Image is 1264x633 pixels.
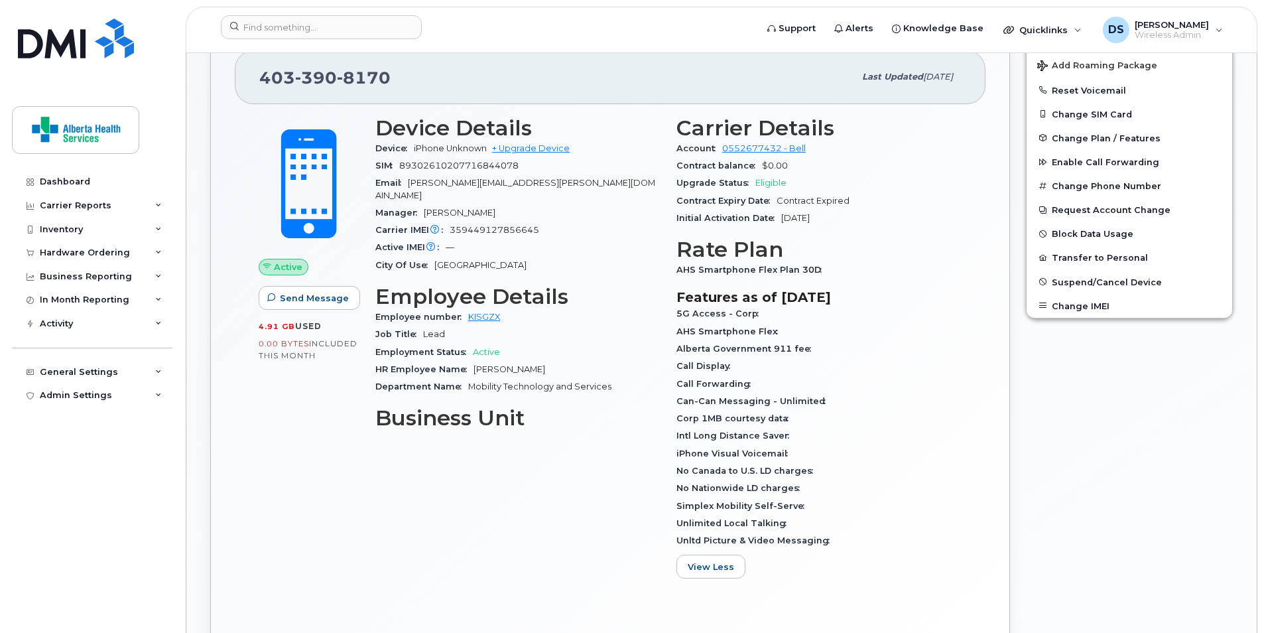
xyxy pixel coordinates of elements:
span: DS [1108,22,1124,38]
span: used [295,321,322,331]
span: Knowledge Base [903,22,983,35]
a: Knowledge Base [883,15,993,42]
span: Lead [423,329,445,339]
span: [GEOGRAPHIC_DATA] [434,260,527,270]
span: 390 [295,68,337,88]
span: No Canada to U.S. LD charges [676,466,820,476]
button: Transfer to Personal [1027,246,1232,269]
span: Last updated [862,72,923,82]
span: Employment Status [375,347,473,357]
span: Job Title [375,329,423,339]
span: Enable Call Forwarding [1052,157,1159,167]
span: Contract Expired [777,196,850,206]
button: Change Plan / Features [1027,126,1232,150]
span: Quicklinks [1019,25,1068,35]
span: 4.91 GB [259,322,295,331]
input: Find something... [221,15,422,39]
span: Mobility Technology and Services [468,382,611,391]
span: [DATE] [923,72,953,82]
span: Add Roaming Package [1037,60,1157,73]
a: Alerts [825,15,883,42]
span: Intl Long Distance Saver [676,431,796,441]
h3: Rate Plan [676,238,962,261]
h3: Employee Details [375,285,661,309]
span: iPhone Unknown [414,143,487,153]
button: Change SIM Card [1027,102,1232,126]
span: Suspend/Cancel Device [1052,277,1162,287]
span: Employee number [375,312,468,322]
span: Eligible [755,178,787,188]
span: included this month [259,338,357,360]
span: — [446,242,454,252]
span: 403 [259,68,391,88]
span: Call Forwarding [676,379,757,389]
span: iPhone Visual Voicemail [676,449,794,458]
span: Upgrade Status [676,178,755,188]
span: Wireless Admin [1135,30,1209,40]
h3: Device Details [375,116,661,140]
span: Device [375,143,414,153]
button: Request Account Change [1027,198,1232,222]
span: No Nationwide LD charges [676,483,806,493]
span: 5G Access - Corp [676,309,765,318]
h3: Carrier Details [676,116,962,140]
span: Send Message [280,292,349,305]
a: Support [758,15,825,42]
button: Send Message [259,286,360,310]
span: AHS Smartphone Flex Plan 30D [676,265,828,275]
span: 359449127856645 [450,225,539,235]
span: Change Plan / Features [1052,133,1161,143]
span: Alberta Government 911 fee [676,344,818,354]
button: Change Phone Number [1027,174,1232,198]
button: Suspend/Cancel Device [1027,270,1232,294]
span: Contract balance [676,161,762,171]
span: Corp 1MB courtesy data [676,413,795,423]
span: SIM [375,161,399,171]
span: $0.00 [762,161,788,171]
span: Call Display [676,361,737,371]
span: Email [375,178,408,188]
span: Active IMEI [375,242,446,252]
span: Active [274,261,302,273]
span: 8170 [337,68,391,88]
button: Reset Voicemail [1027,78,1232,102]
span: Support [779,22,816,35]
button: Add Roaming Package [1027,51,1232,78]
span: Initial Activation Date [676,213,781,223]
h3: Business Unit [375,406,661,430]
button: Change IMEI [1027,294,1232,318]
span: [PERSON_NAME] [1135,19,1209,30]
span: View Less [688,561,734,573]
span: Contract Expiry Date [676,196,777,206]
button: View Less [676,555,745,579]
span: Active [473,347,500,357]
span: 89302610207716844078 [399,161,519,171]
button: Block Data Usage [1027,222,1232,246]
h3: Features as of [DATE] [676,289,962,305]
span: Alerts [846,22,873,35]
span: Unlimited Local Talking [676,518,793,528]
span: [PERSON_NAME][EMAIL_ADDRESS][PERSON_NAME][DOMAIN_NAME] [375,178,655,200]
span: Manager [375,208,424,218]
span: Carrier IMEI [375,225,450,235]
span: [PERSON_NAME] [474,364,545,374]
a: 0552677432 - Bell [722,143,806,153]
span: 0.00 Bytes [259,339,309,348]
span: Account [676,143,722,153]
span: AHS Smartphone Flex [676,326,785,336]
a: + Upgrade Device [492,143,570,153]
span: Department Name [375,382,468,391]
span: [PERSON_NAME] [424,208,495,218]
button: Enable Call Forwarding [1027,150,1232,174]
div: Quicklinks [994,17,1091,43]
a: KISGZX [468,312,500,322]
span: Simplex Mobility Self-Serve [676,501,811,511]
span: HR Employee Name [375,364,474,374]
span: Unltd Picture & Video Messaging [676,535,836,545]
span: Can-Can Messaging - Unlimited [676,396,832,406]
span: City Of Use [375,260,434,270]
div: Desmond Sheridan [1094,17,1232,43]
span: [DATE] [781,213,810,223]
